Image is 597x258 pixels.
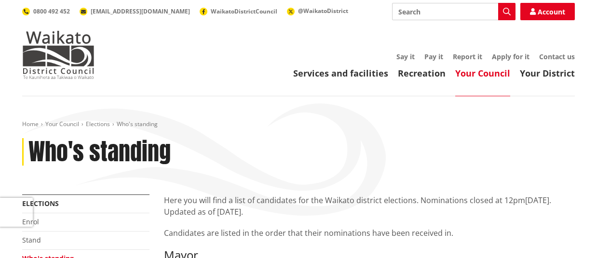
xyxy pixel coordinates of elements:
[117,120,158,128] span: Who's standing
[164,194,575,218] p: Here you will find a list of candidates for the Waikato district elections. Nominations closed at...
[520,3,575,20] a: Account
[91,7,190,15] span: [EMAIL_ADDRESS][DOMAIN_NAME]
[287,7,348,15] a: @WaikatoDistrict
[28,138,171,166] h1: Who's standing
[22,199,59,208] a: Elections
[293,67,388,79] a: Services and facilities
[424,52,443,61] a: Pay it
[80,7,190,15] a: [EMAIL_ADDRESS][DOMAIN_NAME]
[453,52,482,61] a: Report it
[396,52,415,61] a: Say it
[392,3,516,20] input: Search input
[492,52,529,61] a: Apply for it
[455,67,510,79] a: Your Council
[398,67,446,79] a: Recreation
[539,52,575,61] a: Contact us
[22,120,575,129] nav: breadcrumb
[45,120,79,128] a: Your Council
[211,7,277,15] span: WaikatoDistrictCouncil
[86,120,110,128] a: Elections
[520,67,575,79] a: Your District
[22,120,39,128] a: Home
[22,235,41,245] a: Stand
[22,7,70,15] a: 0800 492 452
[298,7,348,15] span: @WaikatoDistrict
[200,7,277,15] a: WaikatoDistrictCouncil
[33,7,70,15] span: 0800 492 452
[22,31,95,79] img: Waikato District Council - Te Kaunihera aa Takiwaa o Waikato
[164,227,575,239] p: Candidates are listed in the order that their nominations have been received in.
